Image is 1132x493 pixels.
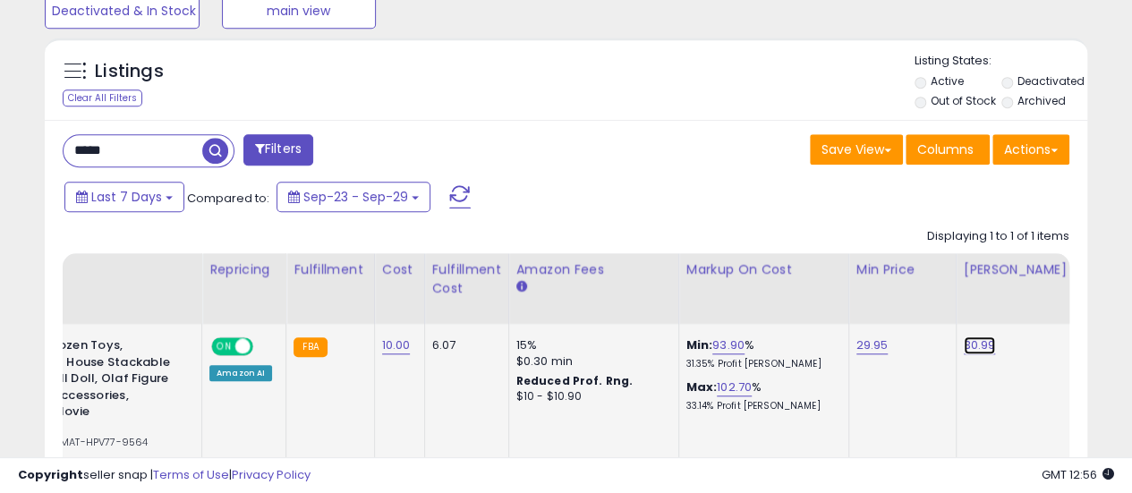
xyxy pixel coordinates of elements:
p: 33.14% Profit [PERSON_NAME] [686,400,835,412]
div: Amazon Fees [516,260,671,279]
div: 15% [516,337,665,353]
span: ON [213,339,235,354]
button: Last 7 Days [64,182,184,212]
label: Deactivated [1017,73,1085,89]
div: Cost [382,260,417,279]
span: 2025-10-7 12:56 GMT [1042,466,1114,483]
a: Terms of Use [153,466,229,483]
b: Reduced Prof. Rng. [516,373,634,388]
a: 10.00 [382,336,411,354]
div: Min Price [856,260,949,279]
span: Sep-23 - Sep-29 [303,188,408,206]
div: Clear All Filters [63,89,142,106]
p: 31.35% Profit [PERSON_NAME] [686,358,835,370]
b: Max: [686,378,718,395]
small: FBA [294,337,327,357]
p: Listing States: [915,53,1087,70]
div: Amazon AI [209,365,272,381]
button: Save View [810,134,903,165]
div: seller snap | | [18,467,311,484]
div: Repricing [209,260,278,279]
a: 93.90 [712,336,745,354]
div: Displaying 1 to 1 of 1 items [927,228,1069,245]
span: Last 7 Days [91,188,162,206]
label: Active [930,73,963,89]
span: | SKU: MAT-HPV77-9564 [21,435,149,449]
div: Fulfillment [294,260,366,279]
div: 6.07 [432,337,495,353]
th: The percentage added to the cost of goods (COGS) that forms the calculator for Min & Max prices. [678,253,848,324]
a: 30.99 [964,336,996,354]
div: Fulfillment Cost [432,260,501,298]
button: Actions [992,134,1069,165]
span: Compared to: [187,190,269,207]
b: Min: [686,336,713,353]
div: $10 - $10.90 [516,389,665,404]
div: % [686,337,835,370]
a: 102.70 [717,378,752,396]
strong: Copyright [18,466,83,483]
div: % [686,379,835,412]
button: Columns [906,134,990,165]
div: [PERSON_NAME] [964,260,1070,279]
a: 29.95 [856,336,889,354]
label: Archived [1017,93,1066,108]
button: Sep-23 - Sep-29 [277,182,430,212]
a: Privacy Policy [232,466,311,483]
span: OFF [251,339,279,354]
div: $0.30 min [516,353,665,370]
div: Markup on Cost [686,260,841,279]
h5: Listings [95,59,164,84]
label: Out of Stock [930,93,995,108]
button: Filters [243,134,313,166]
small: Amazon Fees. [516,279,527,295]
span: Columns [917,140,974,158]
